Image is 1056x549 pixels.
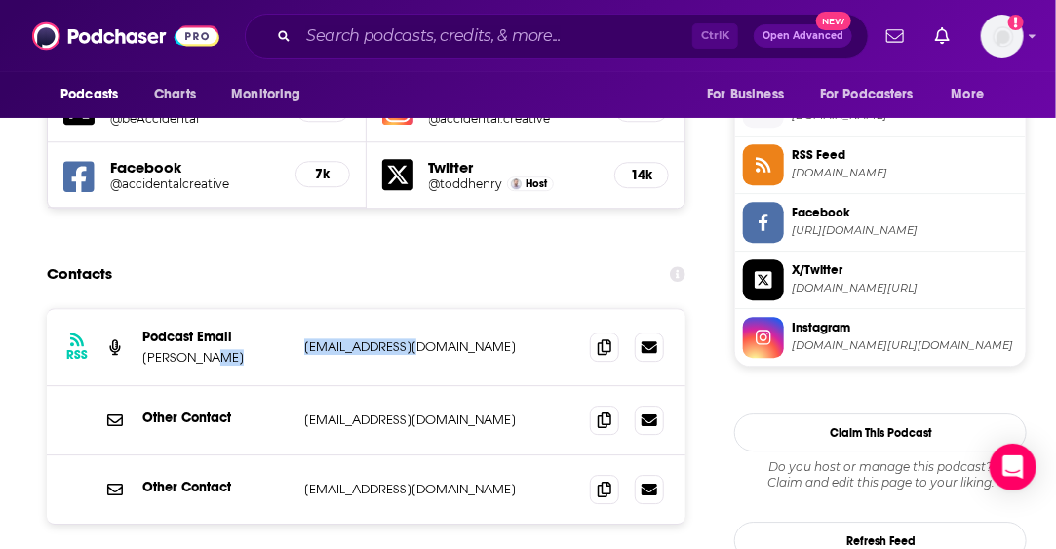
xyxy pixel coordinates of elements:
[952,81,985,108] span: More
[792,166,1018,180] span: feeds.captivate.fm
[807,76,942,113] button: open menu
[792,223,1018,238] span: https://www.facebook.com/accidentalcreative
[298,20,692,52] input: Search podcasts, credits, & more...
[692,23,738,49] span: Ctrl K
[981,15,1024,58] span: Logged in as dmessina
[245,14,869,59] div: Search podcasts, credits, & more...
[47,255,112,293] h2: Contacts
[47,76,143,113] button: open menu
[110,176,280,191] a: @accidentalcreative
[743,317,1018,358] a: Instagram[DOMAIN_NAME][URL][DOMAIN_NAME]
[743,259,1018,300] a: X/Twitter[DOMAIN_NAME][URL]
[110,111,280,126] a: @beAccidental
[141,76,208,113] a: Charts
[763,31,843,41] span: Open Advanced
[981,15,1024,58] img: User Profile
[32,18,219,55] img: Podchaser - Follow, Share and Rate Podcasts
[304,412,563,428] p: [EMAIL_ADDRESS][DOMAIN_NAME]
[743,144,1018,185] a: RSS Feed[DOMAIN_NAME]
[707,81,784,108] span: For Business
[142,349,289,366] p: [PERSON_NAME]
[927,20,958,53] a: Show notifications dropdown
[990,444,1036,490] div: Open Intercom Messenger
[217,76,326,113] button: open menu
[792,338,1018,353] span: instagram.com/accidental.creative
[743,202,1018,243] a: Facebook[URL][DOMAIN_NAME]
[526,177,547,190] span: Host
[110,158,280,176] h5: Facebook
[511,178,522,189] img: Todd Henry
[631,167,652,183] h5: 14k
[142,329,289,345] p: Podcast Email
[792,204,1018,221] span: Facebook
[693,76,808,113] button: open menu
[304,481,563,497] p: [EMAIL_ADDRESS][DOMAIN_NAME]
[792,281,1018,295] span: twitter.com/beAccidental
[66,347,88,363] h3: RSS
[879,20,912,53] a: Show notifications dropdown
[734,413,1027,451] button: Claim This Podcast
[429,158,600,176] h5: Twitter
[734,459,1027,475] span: Do you host or manage this podcast?
[754,24,852,48] button: Open AdvancedNew
[981,15,1024,58] button: Show profile menu
[816,12,851,30] span: New
[304,338,563,355] p: [EMAIL_ADDRESS][DOMAIN_NAME]
[231,81,300,108] span: Monitoring
[154,81,196,108] span: Charts
[1008,15,1024,30] svg: Add a profile image
[60,81,118,108] span: Podcasts
[820,81,914,108] span: For Podcasters
[792,319,1018,336] span: Instagram
[792,261,1018,279] span: X/Twitter
[429,111,600,126] a: @accidental.creative
[938,76,1009,113] button: open menu
[142,479,289,495] p: Other Contact
[792,146,1018,164] span: RSS Feed
[429,176,503,191] a: @toddhenry
[312,166,333,182] h5: 7k
[142,410,289,426] p: Other Contact
[734,459,1027,490] div: Claim and edit this page to your liking.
